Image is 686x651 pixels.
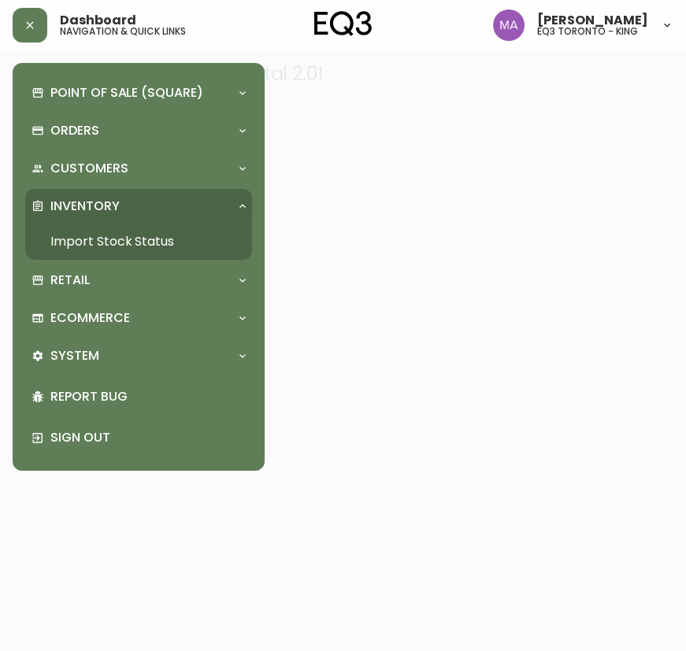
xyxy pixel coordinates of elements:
p: Orders [50,122,99,139]
p: Retail [50,272,90,289]
img: logo [314,11,373,36]
p: Point of Sale (Square) [50,84,203,102]
p: System [50,347,99,364]
div: Report Bug [25,376,252,417]
p: Ecommerce [50,309,130,327]
div: Customers [25,151,252,186]
p: Sign Out [50,429,246,446]
div: Point of Sale (Square) [25,76,252,110]
img: 4f0989f25cbf85e7eb2537583095d61e [493,9,525,41]
p: Report Bug [50,388,246,405]
a: Import Stock Status [25,224,252,260]
p: Inventory [50,198,120,215]
span: [PERSON_NAME] [537,14,648,27]
div: Ecommerce [25,301,252,335]
h5: navigation & quick links [60,27,186,36]
div: Sign Out [25,417,252,458]
span: Dashboard [60,14,136,27]
div: System [25,338,252,373]
div: Retail [25,263,252,298]
p: Customers [50,160,128,177]
div: Orders [25,113,252,148]
div: Inventory [25,189,252,224]
h5: eq3 toronto - king [537,27,638,36]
